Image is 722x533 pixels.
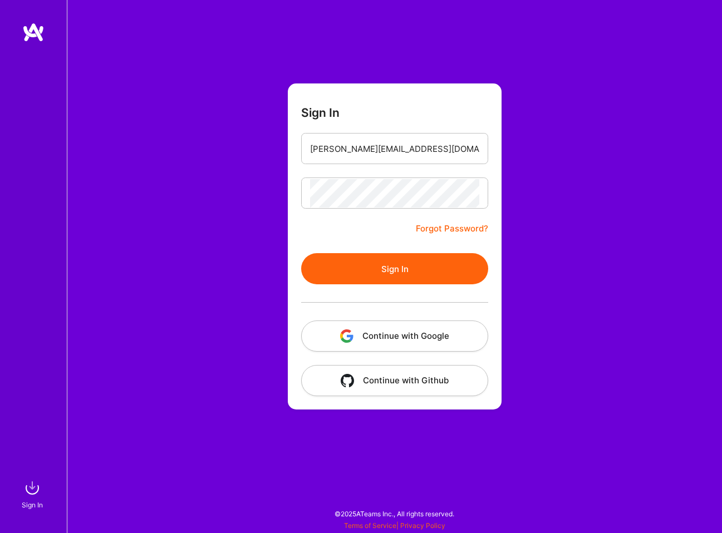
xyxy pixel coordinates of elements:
span: | [344,521,445,530]
div: © 2025 ATeams Inc., All rights reserved. [67,500,722,527]
div: Sign In [22,499,43,511]
a: Terms of Service [344,521,396,530]
a: Forgot Password? [416,222,488,235]
img: icon [340,329,353,343]
img: icon [341,374,354,387]
img: sign in [21,477,43,499]
input: Email... [310,135,479,163]
a: sign inSign In [23,477,43,511]
button: Continue with Google [301,320,488,352]
button: Continue with Github [301,365,488,396]
button: Sign In [301,253,488,284]
h3: Sign In [301,106,340,120]
img: logo [22,22,45,42]
a: Privacy Policy [400,521,445,530]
